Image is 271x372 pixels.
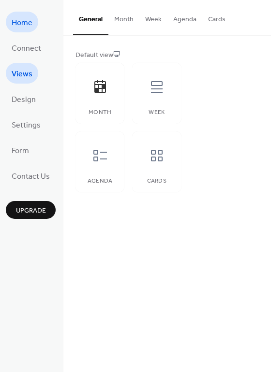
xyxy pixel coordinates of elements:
div: Week [142,109,171,116]
div: Month [85,109,115,116]
span: Views [12,67,32,82]
span: Connect [12,41,41,56]
span: Upgrade [16,206,46,216]
a: Form [6,140,35,160]
span: Contact Us [12,169,50,184]
a: Contact Us [6,165,56,186]
span: Settings [12,118,41,133]
a: Settings [6,114,46,135]
a: Connect [6,37,47,58]
button: Upgrade [6,201,56,219]
a: Design [6,88,42,109]
span: Home [12,15,32,30]
span: Form [12,143,29,158]
a: Views [6,63,38,84]
span: Design [12,92,36,107]
div: Default view [75,50,257,60]
div: Cards [142,178,171,185]
a: Home [6,12,38,32]
div: Agenda [85,178,115,185]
